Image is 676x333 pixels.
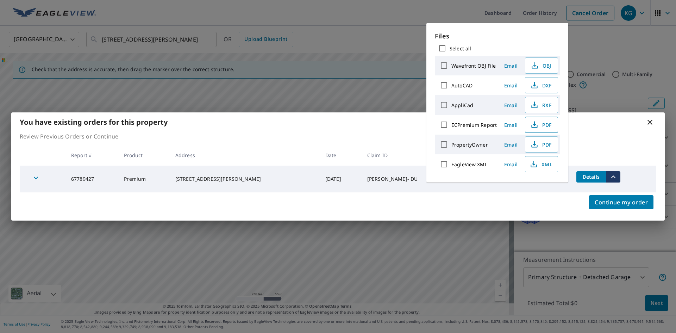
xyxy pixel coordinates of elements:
[525,136,558,153] button: PDF
[451,102,473,109] label: AppliCad
[170,145,320,166] th: Address
[500,80,522,91] button: Email
[320,145,362,166] th: Date
[451,82,472,89] label: AutoCAD
[451,141,488,148] label: PropertyOwner
[576,171,606,183] button: detailsBtn-67789427
[525,156,558,172] button: XML
[362,145,457,166] th: Claim ID
[500,60,522,71] button: Email
[530,81,552,90] span: DXF
[118,145,170,166] th: Product
[118,166,170,192] td: Premium
[525,117,558,133] button: PDF
[451,62,496,69] label: Wavefront OBJ File
[362,166,457,192] td: [PERSON_NAME]- DU
[502,141,519,148] span: Email
[435,31,560,41] p: Files
[589,195,653,209] button: Continue my order
[451,161,487,168] label: EagleView XML
[525,97,558,113] button: RXF
[450,45,471,52] label: Select all
[595,197,648,207] span: Continue my order
[502,82,519,89] span: Email
[502,102,519,109] span: Email
[175,175,314,183] div: [STREET_ADDRESS][PERSON_NAME]
[530,101,552,109] span: RXF
[500,139,522,150] button: Email
[451,122,497,128] label: ECPremium Report
[20,132,656,141] p: Review Previous Orders or Continue
[525,57,558,74] button: OBJ
[65,166,118,192] td: 67789427
[500,119,522,130] button: Email
[581,173,602,180] span: Details
[502,122,519,128] span: Email
[320,166,362,192] td: [DATE]
[500,100,522,111] button: Email
[65,145,118,166] th: Report #
[606,171,620,183] button: filesDropdownBtn-67789427
[502,161,519,168] span: Email
[20,117,168,127] b: You have existing orders for this property
[530,61,552,70] span: OBJ
[502,62,519,69] span: Email
[530,140,552,149] span: PDF
[500,159,522,170] button: Email
[530,121,552,129] span: PDF
[525,77,558,93] button: DXF
[530,160,552,168] span: XML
